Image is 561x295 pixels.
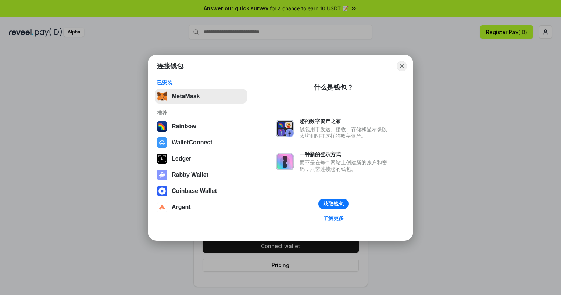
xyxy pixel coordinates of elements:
button: Rabby Wallet [155,168,247,182]
div: 钱包用于发送、接收、存储和显示像以太坊和NFT这样的数字资产。 [300,126,391,139]
div: 推荐 [157,109,245,116]
img: svg+xml,%3Csvg%20xmlns%3D%22http%3A%2F%2Fwww.w3.org%2F2000%2Fsvg%22%20width%3D%2228%22%20height%3... [157,154,167,164]
button: Rainbow [155,119,247,134]
img: svg+xml,%3Csvg%20width%3D%22120%22%20height%3D%22120%22%20viewBox%3D%220%200%20120%20120%22%20fil... [157,121,167,132]
div: 获取钱包 [323,201,344,207]
img: svg+xml,%3Csvg%20xmlns%3D%22http%3A%2F%2Fwww.w3.org%2F2000%2Fsvg%22%20fill%3D%22none%22%20viewBox... [276,120,294,137]
div: 您的数字资产之家 [300,118,391,125]
div: Rabby Wallet [172,172,208,178]
button: WalletConnect [155,135,247,150]
div: Rainbow [172,123,196,130]
h1: 连接钱包 [157,62,183,71]
div: Coinbase Wallet [172,188,217,194]
div: Argent [172,204,191,211]
button: MetaMask [155,89,247,104]
img: svg+xml,%3Csvg%20width%3D%2228%22%20height%3D%2228%22%20viewBox%3D%220%200%2028%2028%22%20fill%3D... [157,186,167,196]
button: Ledger [155,151,247,166]
img: svg+xml,%3Csvg%20fill%3D%22none%22%20height%3D%2233%22%20viewBox%3D%220%200%2035%2033%22%20width%... [157,91,167,101]
div: 已安装 [157,79,245,86]
img: svg+xml,%3Csvg%20width%3D%2228%22%20height%3D%2228%22%20viewBox%3D%220%200%2028%2028%22%20fill%3D... [157,202,167,212]
a: 了解更多 [319,213,348,223]
div: 一种新的登录方式 [300,151,391,158]
button: Close [397,61,407,71]
div: Ledger [172,155,191,162]
div: 了解更多 [323,215,344,222]
img: svg+xml,%3Csvg%20xmlns%3D%22http%3A%2F%2Fwww.w3.org%2F2000%2Fsvg%22%20fill%3D%22none%22%20viewBox... [276,153,294,170]
button: Coinbase Wallet [155,184,247,198]
img: svg+xml,%3Csvg%20width%3D%2228%22%20height%3D%2228%22%20viewBox%3D%220%200%2028%2028%22%20fill%3D... [157,137,167,148]
div: MetaMask [172,93,200,100]
div: 什么是钱包？ [314,83,353,92]
img: svg+xml,%3Csvg%20xmlns%3D%22http%3A%2F%2Fwww.w3.org%2F2000%2Fsvg%22%20fill%3D%22none%22%20viewBox... [157,170,167,180]
button: 获取钱包 [318,199,349,209]
div: WalletConnect [172,139,212,146]
div: 而不是在每个网站上创建新的账户和密码，只需连接您的钱包。 [300,159,391,172]
button: Argent [155,200,247,215]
